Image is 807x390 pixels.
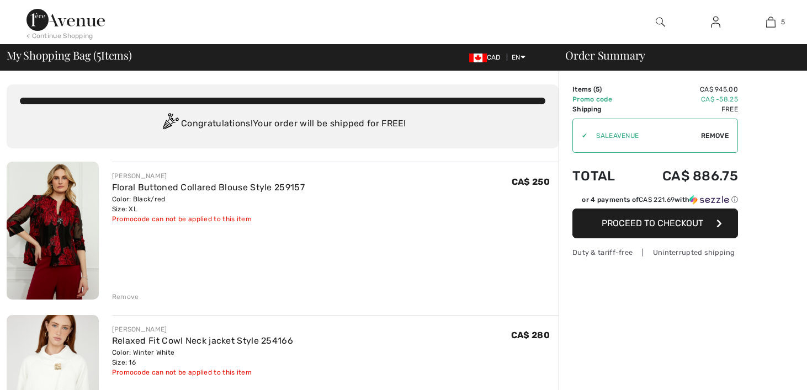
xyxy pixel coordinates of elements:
[512,177,550,187] span: CA$ 250
[112,171,305,181] div: [PERSON_NAME]
[766,15,776,29] img: My Bag
[512,54,525,61] span: EN
[656,15,665,29] img: search the website
[781,17,785,27] span: 5
[26,9,105,31] img: 1ère Avenue
[701,131,729,141] span: Remove
[689,195,729,205] img: Sezzle
[112,292,139,302] div: Remove
[572,94,632,104] td: Promo code
[632,157,738,195] td: CA$ 886.75
[20,113,545,135] div: Congratulations! Your order will be shipped for FREE!
[744,15,798,29] a: 5
[7,50,132,61] span: My Shopping Bag ( Items)
[587,119,701,152] input: Promo code
[711,15,720,29] img: My Info
[469,54,487,62] img: Canadian Dollar
[112,194,305,214] div: Color: Black/red Size: XL
[26,31,93,41] div: < Continue Shopping
[97,47,101,61] span: 5
[112,367,293,377] div: Promocode can not be applied to this item
[639,196,675,204] span: CA$ 221.69
[572,247,738,258] div: Duty & tariff-free | Uninterrupted shipping
[572,157,632,195] td: Total
[552,50,800,61] div: Order Summary
[582,195,738,205] div: or 4 payments of with
[573,131,587,141] div: ✔
[112,348,293,367] div: Color: Winter White Size: 16
[572,84,632,94] td: Items ( )
[572,209,738,238] button: Proceed to Checkout
[159,113,181,135] img: Congratulation2.svg
[469,54,505,61] span: CAD
[572,104,632,114] td: Shipping
[112,335,293,346] a: Relaxed Fit Cowl Neck jacket Style 254166
[112,214,305,224] div: Promocode can not be applied to this item
[632,94,738,104] td: CA$ -58.25
[511,330,550,340] span: CA$ 280
[596,86,599,93] span: 5
[702,15,729,29] a: Sign In
[572,195,738,209] div: or 4 payments ofCA$ 221.69withSezzle Click to learn more about Sezzle
[602,218,703,228] span: Proceed to Checkout
[7,162,99,300] img: Floral Buttoned Collared Blouse Style 259157
[112,324,293,334] div: [PERSON_NAME]
[112,182,305,193] a: Floral Buttoned Collared Blouse Style 259157
[632,104,738,114] td: Free
[632,84,738,94] td: CA$ 945.00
